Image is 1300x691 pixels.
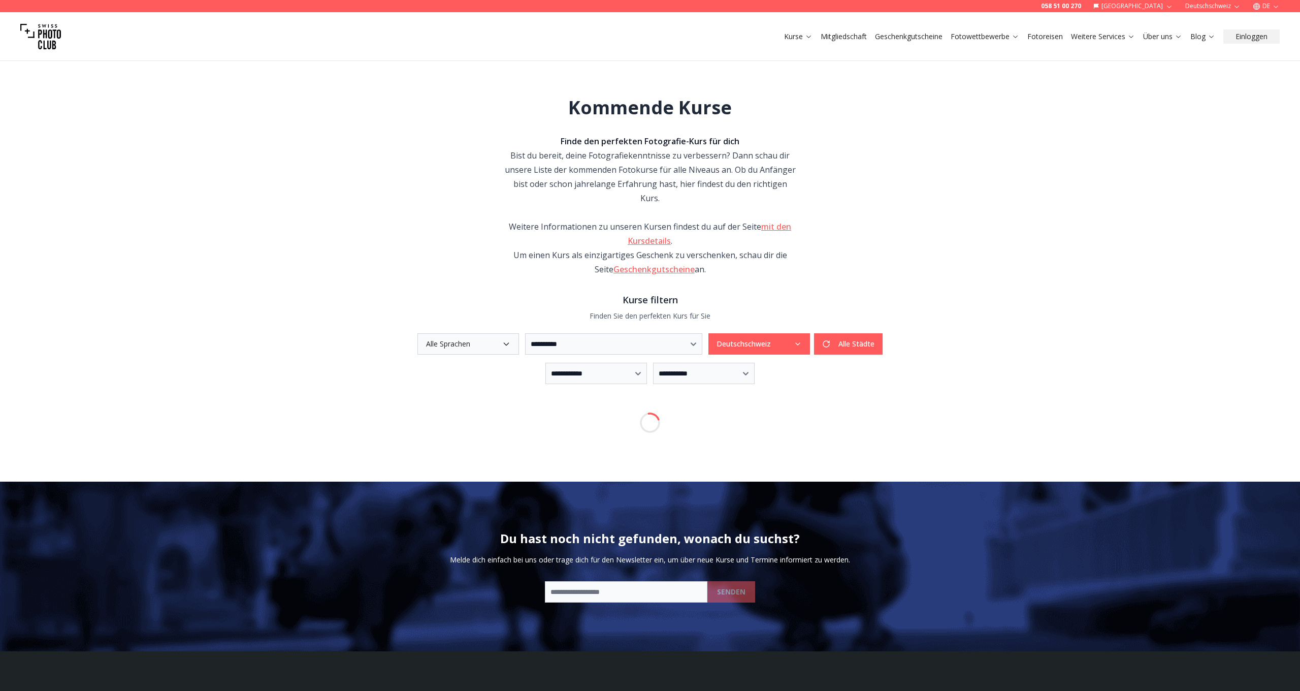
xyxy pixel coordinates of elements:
button: SENDEN [707,581,755,603]
h1: Kommende Kurse [568,98,732,118]
p: Finden Sie den perfekten Kurs für Sie [341,311,959,321]
button: Weitere Services [1067,29,1139,44]
h2: Du hast noch nicht gefunden, wonach du suchst? [500,530,800,547]
b: SENDEN [717,587,745,597]
a: Blog [1190,32,1215,42]
button: Blog [1186,29,1219,44]
a: Kurse [784,32,812,42]
a: Fotowettbewerbe [951,32,1019,42]
a: Mitgliedschaft [821,32,867,42]
button: Geschenkgutscheine [871,29,947,44]
a: 058 51 00 270 [1041,2,1081,10]
h3: Kurse filtern [341,293,959,307]
button: Mitgliedschaft [817,29,871,44]
a: Über uns [1143,32,1182,42]
button: Fotowettbewerbe [947,29,1023,44]
a: Geschenkgutscheine [613,264,695,275]
div: Weitere Informationen zu unseren Kursen findest du auf der Seite . Um einen Kurs als einzigartige... [504,219,796,276]
p: Melde dich einfach bei uns oder trage dich für den Newsletter ein, um über neue Kurse und Termine... [450,555,850,565]
button: Über uns [1139,29,1186,44]
a: Geschenkgutscheine [875,32,942,42]
button: Einloggen [1223,29,1280,44]
button: Fotoreisen [1023,29,1067,44]
div: Bist du bereit, deine Fotografiekenntnisse zu verbessern? Dann schau dir unsere Liste der kommend... [504,134,796,205]
button: Kurse [780,29,817,44]
a: Fotoreisen [1027,32,1063,42]
a: Weitere Services [1071,32,1135,42]
button: Alle Städte [814,333,883,355]
button: Deutschschweiz [708,333,810,355]
strong: Finde den perfekten Fotografie-Kurs für dich [561,136,739,147]
img: Swiss photo club [20,16,61,57]
button: Alle Sprachen [417,333,519,355]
